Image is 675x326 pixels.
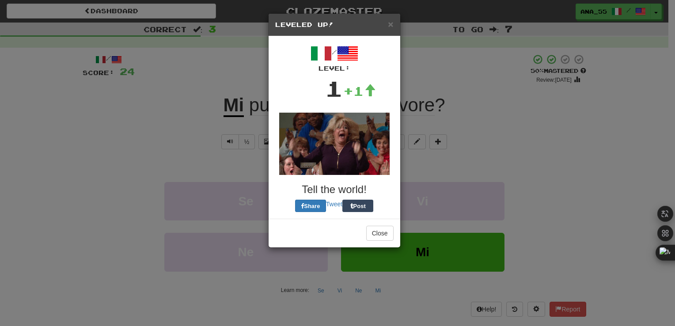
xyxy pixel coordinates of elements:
h3: Tell the world! [275,184,394,195]
button: Close [366,226,394,241]
h5: Leveled Up! [275,20,394,29]
button: Share [295,200,326,212]
div: +1 [343,82,376,100]
img: happy-lady-c767e5519d6a7a6d241e17537db74d2b6302dbbc2957d4f543dfdf5f6f88f9b5.gif [279,113,390,175]
div: 1 [325,73,343,104]
div: Level: [275,64,394,73]
div: / [275,43,394,73]
button: Post [342,200,373,212]
button: Close [388,19,393,29]
a: Tweet [326,201,342,208]
span: × [388,19,393,29]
